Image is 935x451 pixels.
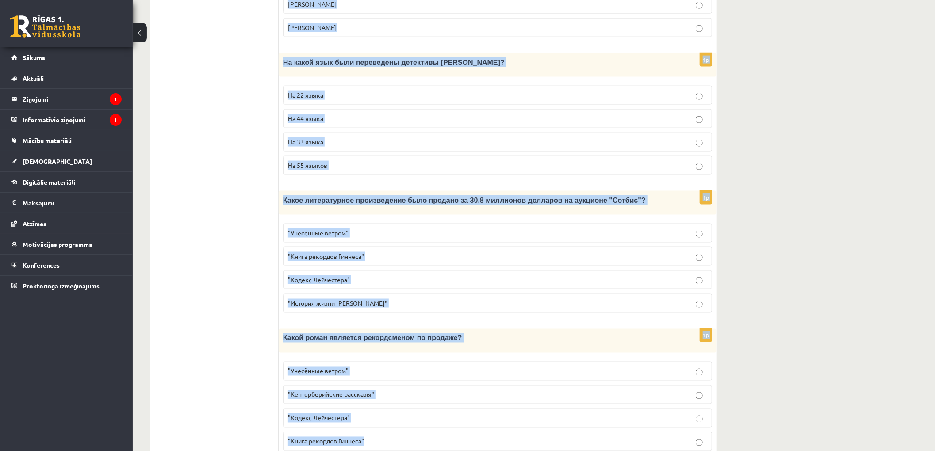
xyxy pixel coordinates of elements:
[10,15,80,38] a: Rīgas 1. Tālmācības vidusskola
[283,334,462,342] span: Какой роман является рекордсменом по продаже?
[696,25,703,32] input: [PERSON_NAME]
[288,138,323,146] span: На 33 языка
[283,59,505,66] span: На какой язык были переведены детективы [PERSON_NAME]?
[696,416,703,423] input: "Кодекс Лейчестера"
[288,414,350,422] span: "Кодекс Лейчестера"
[110,93,122,105] i: 1
[696,369,703,376] input: "Унесённые ветром"
[11,110,122,130] a: Informatīvie ziņojumi1
[283,197,646,204] span: Какое литературное произведение было продано за 30,8 миллионов долларов на аукционе "Сотбис"?
[11,234,122,254] a: Motivācijas programma
[23,220,46,227] span: Atzīmes
[11,193,122,213] a: Maksājumi
[700,328,712,342] p: 1p
[23,136,72,144] span: Mācību materiāli
[11,213,122,234] a: Atzīmes
[700,190,712,205] p: 1p
[288,252,364,260] span: "Книга рекордов Гиннеса"
[696,140,703,147] input: На 33 языка
[11,255,122,275] a: Konferences
[23,261,60,269] span: Konferences
[288,367,349,375] span: "Унесённые ветром"
[23,282,100,290] span: Proktoringa izmēģinājums
[23,240,92,248] span: Motivācijas programma
[11,130,122,151] a: Mācību materiāli
[11,47,122,68] a: Sākums
[700,53,712,67] p: 1p
[288,91,323,99] span: На 22 языка
[696,277,703,284] input: "Кодекс Лейчестера"
[696,116,703,123] input: На 44 языка
[288,299,387,307] span: "История жизни [PERSON_NAME]"
[11,151,122,171] a: [DEMOGRAPHIC_DATA]
[23,193,122,213] legend: Maksājumi
[288,276,350,284] span: "Кодекс Лейчестера"
[696,301,703,308] input: "История жизни [PERSON_NAME]"
[696,254,703,261] input: "Книга рекордов Гиннеса"
[11,89,122,109] a: Ziņojumi1
[288,161,327,169] span: На 55 языков
[23,178,75,186] span: Digitālie materiāli
[288,390,374,398] span: "Кентерберийские рассказы"
[11,276,122,296] a: Proktoringa izmēģinājums
[288,114,323,122] span: На 44 языка
[23,74,44,82] span: Aktuāli
[23,110,122,130] legend: Informatīvie ziņojumi
[288,437,364,445] span: "Книга рекордов Гиннеса"
[23,53,45,61] span: Sākums
[11,172,122,192] a: Digitālie materiāli
[288,23,336,31] span: [PERSON_NAME]
[110,114,122,126] i: 1
[696,231,703,238] input: "Унесённые ветром"
[696,2,703,9] input: [PERSON_NAME]
[696,439,703,446] input: "Книга рекордов Гиннеса"
[696,392,703,399] input: "Кентерберийские рассказы"
[11,68,122,88] a: Aktuāli
[696,93,703,100] input: На 22 языка
[23,157,92,165] span: [DEMOGRAPHIC_DATA]
[23,89,122,109] legend: Ziņojumi
[288,229,349,237] span: "Унесённые ветром"
[696,163,703,170] input: На 55 языков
